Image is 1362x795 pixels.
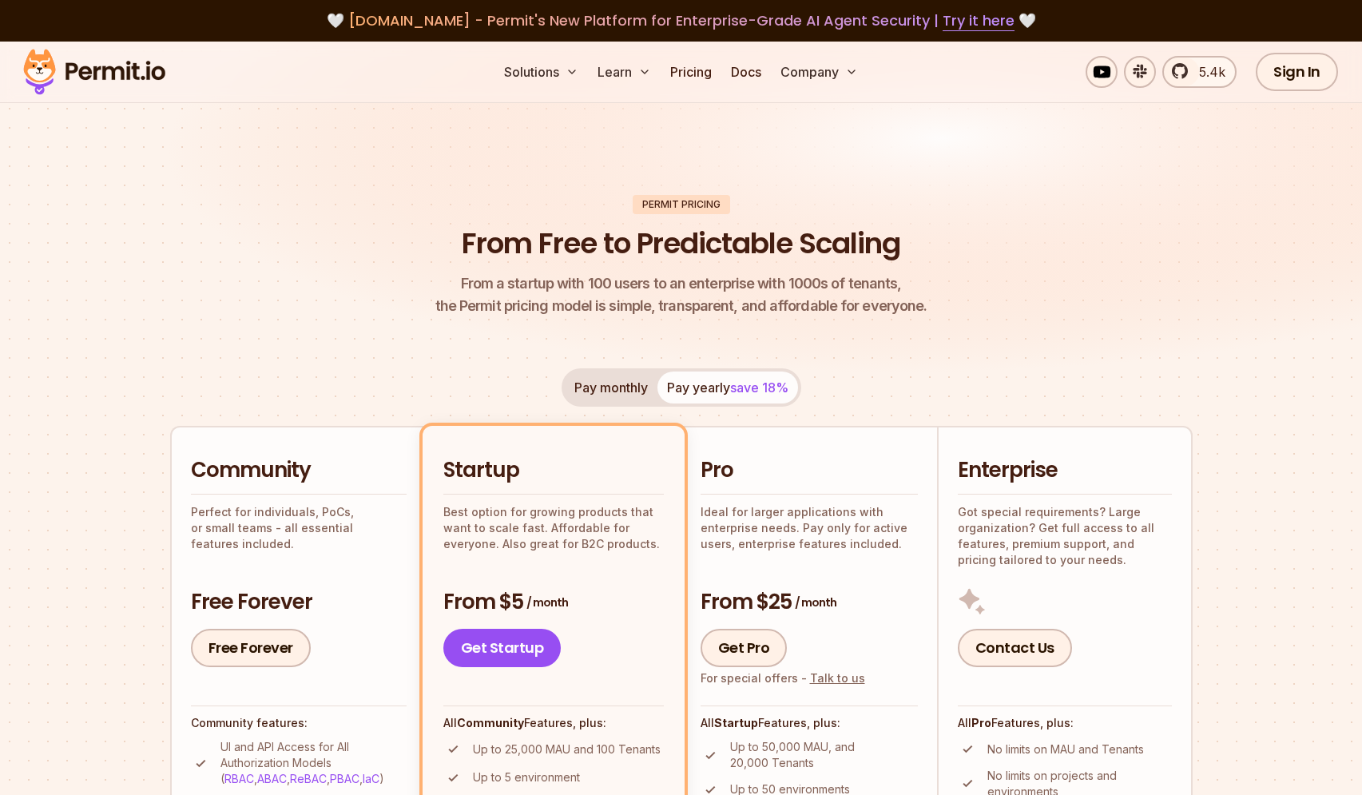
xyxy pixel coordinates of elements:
p: Got special requirements? Large organization? Get full access to all features, premium support, a... [958,504,1172,568]
p: Up to 50,000 MAU, and 20,000 Tenants [730,739,918,771]
a: Free Forever [191,629,311,667]
a: Get Pro [701,629,788,667]
a: 5.4k [1162,56,1237,88]
a: Talk to us [810,671,865,685]
p: UI and API Access for All Authorization Models ( , , , , ) [220,739,407,787]
span: / month [526,594,568,610]
p: the Permit pricing model is simple, transparent, and affordable for everyone. [435,272,927,317]
a: Sign In [1256,53,1338,91]
h2: Startup [443,456,664,485]
h3: From $25 [701,588,918,617]
h2: Enterprise [958,456,1172,485]
div: Permit Pricing [633,195,730,214]
p: Perfect for individuals, PoCs, or small teams - all essential features included. [191,504,407,552]
strong: Startup [714,716,758,729]
div: 🤍 🤍 [38,10,1324,32]
a: ReBAC [290,772,327,785]
h4: Community features: [191,715,407,731]
h2: Community [191,456,407,485]
a: Pricing [664,56,718,88]
a: Docs [725,56,768,88]
a: RBAC [224,772,254,785]
a: Get Startup [443,629,562,667]
p: No limits on MAU and Tenants [987,741,1144,757]
h3: Free Forever [191,588,407,617]
span: [DOMAIN_NAME] - Permit's New Platform for Enterprise-Grade AI Agent Security | [348,10,1015,30]
p: Up to 25,000 MAU and 100 Tenants [473,741,661,757]
h1: From Free to Predictable Scaling [462,224,900,264]
span: 5.4k [1189,62,1225,81]
p: Best option for growing products that want to scale fast. Affordable for everyone. Also great for... [443,504,664,552]
a: Try it here [943,10,1015,31]
a: PBAC [330,772,359,785]
h3: From $5 [443,588,664,617]
h2: Pro [701,456,918,485]
img: Permit logo [16,45,173,99]
p: Up to 5 environment [473,769,580,785]
h4: All Features, plus: [701,715,918,731]
a: IaC [363,772,379,785]
h4: All Features, plus: [443,715,664,731]
button: Pay monthly [565,372,657,403]
p: Ideal for larger applications with enterprise needs. Pay only for active users, enterprise featur... [701,504,918,552]
h4: All Features, plus: [958,715,1172,731]
span: / month [795,594,836,610]
button: Learn [591,56,657,88]
strong: Community [457,716,524,729]
strong: Pro [971,716,991,729]
a: Contact Us [958,629,1072,667]
a: ABAC [257,772,287,785]
div: For special offers - [701,670,865,686]
button: Company [774,56,864,88]
span: From a startup with 100 users to an enterprise with 1000s of tenants, [435,272,927,295]
button: Solutions [498,56,585,88]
